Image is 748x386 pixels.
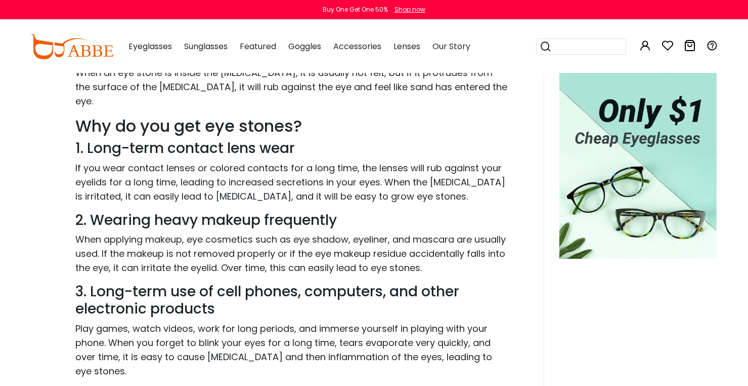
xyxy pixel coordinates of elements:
[423,53,488,78] button: Subscribe
[75,283,509,317] h3: 3. Long-term use of cell phones, computers, and other electronic products
[372,53,417,78] button: Later
[300,12,489,35] div: Subscribe to our notifications for the latest news and updates. You can disable anytime.
[75,322,509,378] p: Play games, watch videos, work for long periods, and immerse yourself in playing with your phone....
[75,140,509,157] h3: 1. Long-term contact lens wear
[75,161,509,204] p: If you wear contact lenses or colored contacts for a long time, the lenses will rub against your ...
[75,212,509,229] h3: 2. Wearing heavy makeup frequently
[559,158,717,169] a: cheap galsses
[75,117,509,136] h2: Why do you get eye stones?
[75,233,509,275] p: When applying makeup, eye cosmetics such as eye shadow, eyeliner, and mascara are usually used. I...
[559,70,717,259] img: cheap galsses
[260,12,300,53] img: notification icon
